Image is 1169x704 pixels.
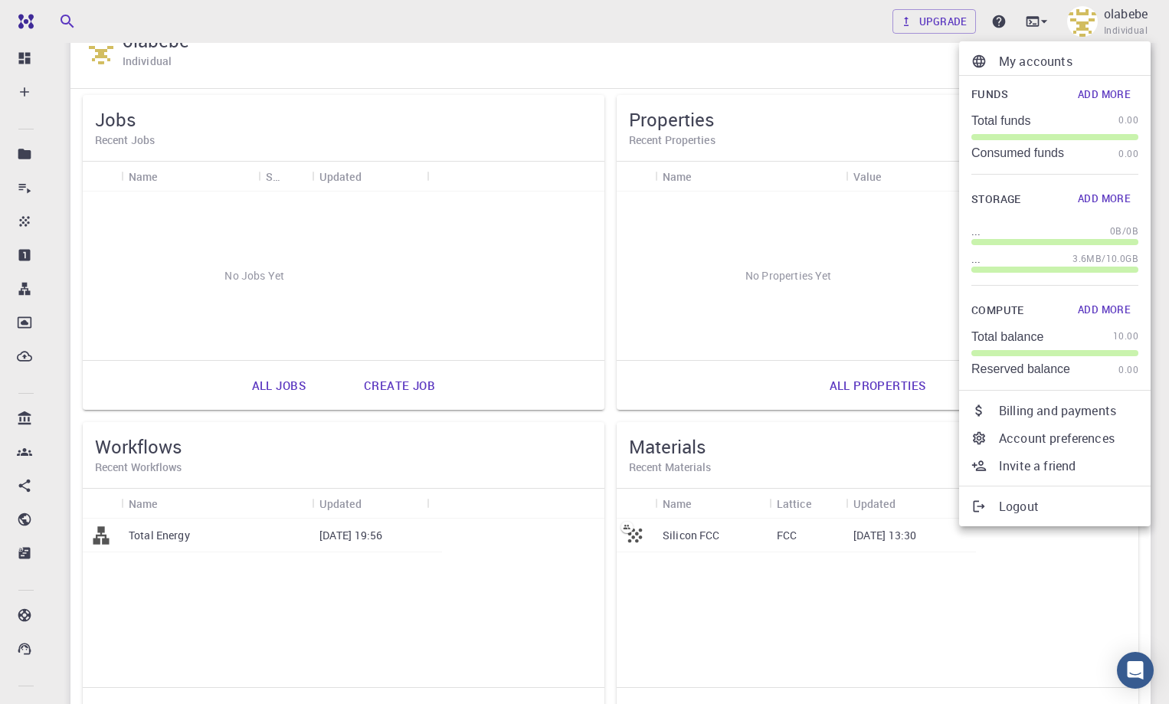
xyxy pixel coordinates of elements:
[1118,146,1138,162] span: 0.00
[971,85,1008,104] span: Funds
[1126,224,1138,239] span: 0B
[1102,251,1105,267] span: /
[999,457,1138,475] p: Invite a friend
[999,52,1138,70] p: My accounts
[971,301,1024,320] span: Compute
[1118,362,1138,378] span: 0.00
[971,362,1070,376] p: Reserved balance
[1070,298,1138,323] button: Add More
[1070,187,1138,211] button: Add More
[1122,224,1126,239] span: /
[971,146,1064,160] p: Consumed funds
[959,397,1151,424] a: Billing and payments
[999,429,1138,447] p: Account preferences
[959,493,1151,520] a: Logout
[959,424,1151,452] a: Account preferences
[1070,82,1138,106] button: Add More
[1113,329,1138,344] span: 10.00
[1117,652,1154,689] div: Open Intercom Messenger
[971,330,1043,344] p: Total balance
[1110,224,1122,239] span: 0B
[971,114,1030,128] p: Total funds
[31,11,85,25] span: Soporte
[1118,113,1138,128] span: 0.00
[959,47,1151,75] a: My accounts
[971,190,1021,209] span: Storage
[999,497,1138,516] p: Logout
[1072,251,1102,267] span: 3.6MB
[971,224,981,239] p: ...
[971,251,981,267] p: ...
[1106,251,1138,267] span: 10.0GB
[999,401,1138,420] p: Billing and payments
